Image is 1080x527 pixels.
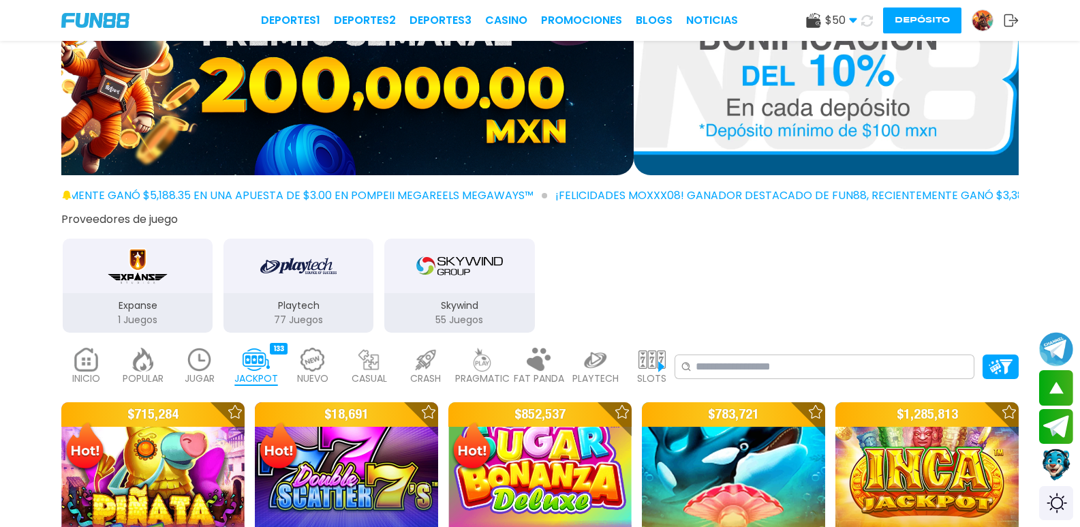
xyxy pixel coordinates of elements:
[638,348,666,372] img: slots_light.webp
[1039,447,1073,483] button: Contact customer service
[234,372,278,386] p: JACKPOT
[883,7,961,33] button: Depósito
[223,313,373,327] p: 77 Juegos
[410,12,472,29] a: Deportes3
[106,247,170,285] img: Expanse
[260,247,337,285] img: Playtech
[243,348,270,372] img: jackpot_active.webp
[412,348,439,372] img: crash_light.webp
[384,313,534,327] p: 55 Juegos
[514,372,564,386] p: FAT PANDA
[384,299,534,313] p: Skywind
[1039,486,1073,520] div: Switch theme
[270,343,288,355] div: 133
[972,10,993,31] img: Avatar
[525,348,553,372] img: fat_panda_light.webp
[469,348,496,372] img: pragmatic_light.webp
[57,237,218,334] button: Expanse
[1039,331,1073,367] button: Join telegram channel
[835,402,1019,427] p: $ 1,285,813
[450,421,494,474] img: Hot
[129,348,157,372] img: popular_light.webp
[61,13,129,28] img: Company Logo
[416,247,502,285] img: Skywind
[356,348,383,372] img: casual_light.webp
[1039,409,1073,445] button: Join telegram
[541,12,622,29] a: Promociones
[637,372,666,386] p: SLOTS
[379,237,540,334] button: Skywind
[261,12,320,29] a: Deportes1
[61,402,245,427] p: $ 715,284
[825,12,857,29] span: $ 50
[582,348,609,372] img: playtech_light.webp
[218,237,379,334] button: Playtech
[642,402,825,427] p: $ 783,721
[63,299,213,313] p: Expanse
[410,372,441,386] p: CRASH
[334,12,396,29] a: Deportes2
[448,402,632,427] p: $ 852,537
[686,12,738,29] a: NOTICIAS
[223,299,373,313] p: Playtech
[255,402,438,427] p: $ 18,691
[299,348,326,372] img: new_light.webp
[73,348,100,372] img: home_light.webp
[123,372,164,386] p: POPULAR
[636,12,673,29] a: BLOGS
[1039,370,1073,406] button: scroll up
[989,359,1013,374] img: Platform Filter
[972,10,1004,31] a: Avatar
[186,348,213,372] img: recent_light.webp
[72,372,100,386] p: INICIO
[455,372,510,386] p: PRAGMATIC
[61,212,178,226] button: Proveedores de juego
[485,12,527,29] a: CASINO
[63,421,107,474] img: Hot
[352,372,387,386] p: CASUAL
[297,372,328,386] p: NUEVO
[63,313,213,327] p: 1 Juegos
[256,421,300,474] img: Hot
[185,372,215,386] p: JUGAR
[572,372,619,386] p: PLAYTECH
